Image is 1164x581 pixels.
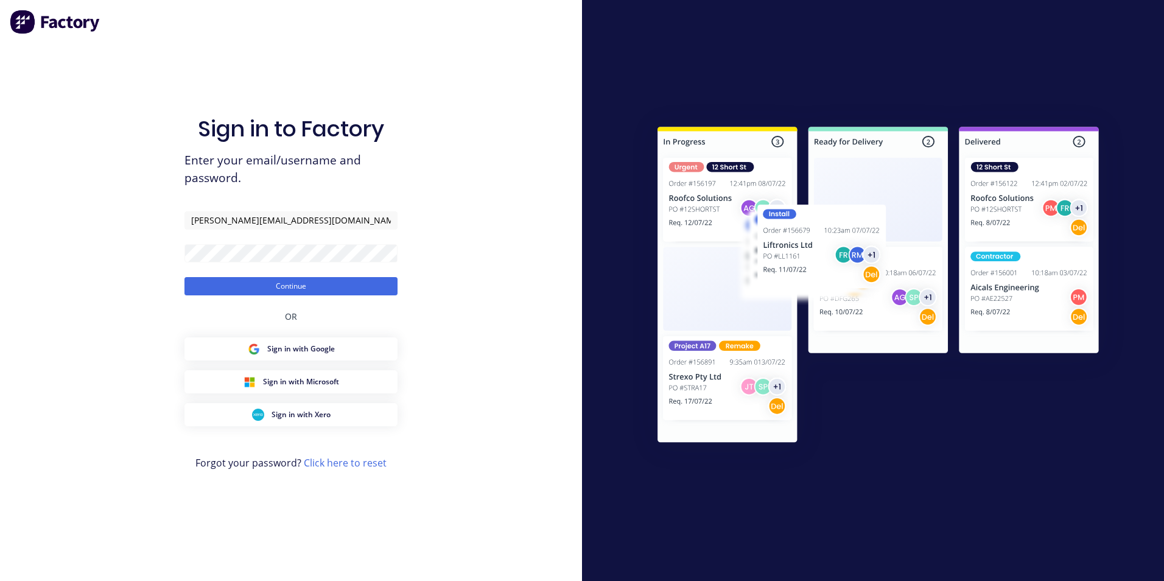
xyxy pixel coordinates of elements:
button: Google Sign inSign in with Google [184,337,398,361]
img: Factory [10,10,101,34]
span: Enter your email/username and password. [184,152,398,187]
div: OR [285,295,297,337]
input: Email/Username [184,211,398,230]
h1: Sign in to Factory [198,116,384,142]
span: Forgot your password? [195,456,387,470]
img: Google Sign in [248,343,260,355]
img: Xero Sign in [252,409,264,421]
img: Sign in [631,102,1126,471]
a: Click here to reset [304,456,387,470]
span: Sign in with Xero [272,409,331,420]
button: Continue [184,277,398,295]
button: Microsoft Sign inSign in with Microsoft [184,370,398,393]
span: Sign in with Google [267,343,335,354]
button: Xero Sign inSign in with Xero [184,403,398,426]
span: Sign in with Microsoft [263,376,339,387]
img: Microsoft Sign in [244,376,256,388]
